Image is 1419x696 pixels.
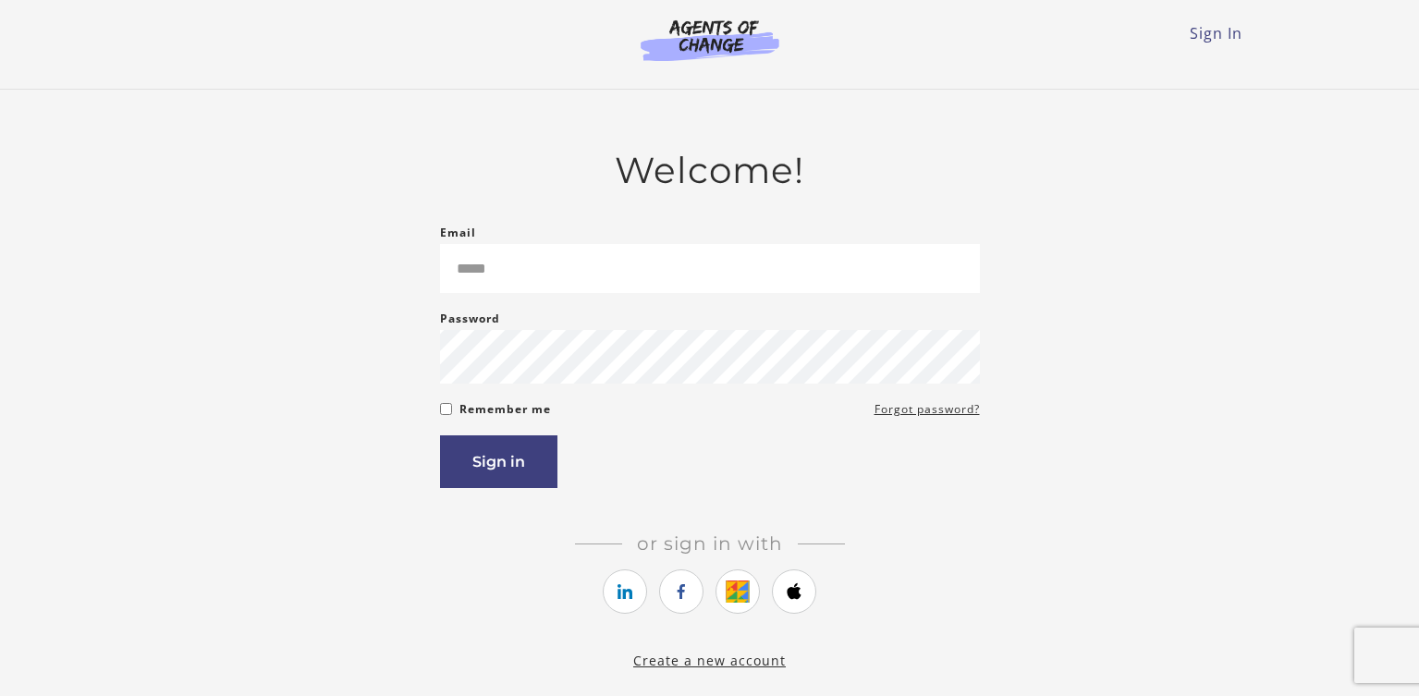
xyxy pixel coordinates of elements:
[622,532,798,555] span: Or sign in with
[621,18,799,61] img: Agents of Change Logo
[633,652,786,669] a: Create a new account
[1190,23,1242,43] a: Sign In
[459,398,551,421] label: Remember me
[440,149,980,192] h2: Welcome!
[603,569,647,614] a: https://courses.thinkific.com/users/auth/linkedin?ss%5Breferral%5D=&ss%5Buser_return_to%5D=&ss%5B...
[440,435,557,488] button: Sign in
[659,569,703,614] a: https://courses.thinkific.com/users/auth/facebook?ss%5Breferral%5D=&ss%5Buser_return_to%5D=&ss%5B...
[875,398,980,421] a: Forgot password?
[716,569,760,614] a: https://courses.thinkific.com/users/auth/google?ss%5Breferral%5D=&ss%5Buser_return_to%5D=&ss%5Bvi...
[772,569,816,614] a: https://courses.thinkific.com/users/auth/apple?ss%5Breferral%5D=&ss%5Buser_return_to%5D=&ss%5Bvis...
[440,222,476,244] label: Email
[440,308,500,330] label: Password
